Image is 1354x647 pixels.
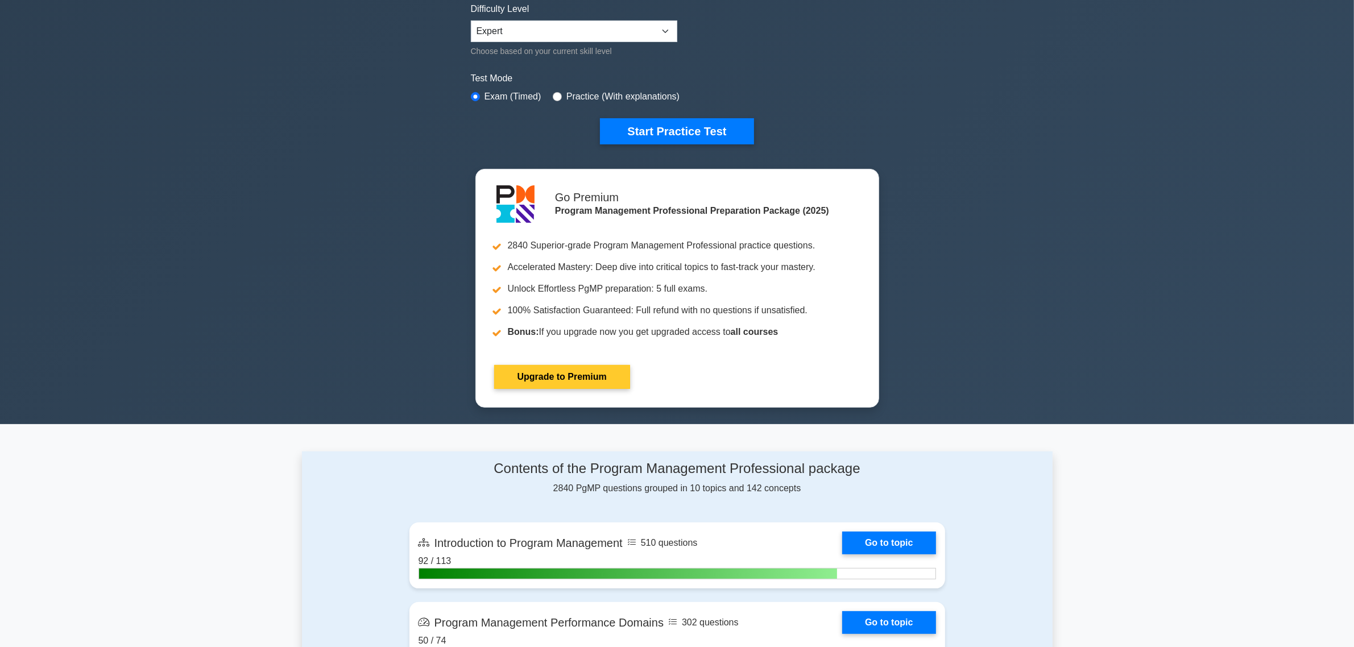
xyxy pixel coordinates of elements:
label: Practice (With explanations) [566,90,680,103]
a: Go to topic [842,532,935,554]
button: Start Practice Test [600,118,753,144]
a: Upgrade to Premium [494,365,630,389]
a: Go to topic [842,611,935,634]
h4: Contents of the Program Management Professional package [409,461,945,477]
label: Test Mode [471,72,884,85]
label: Difficulty Level [471,2,529,16]
label: Exam (Timed) [485,90,541,103]
div: 2840 PgMP questions grouped in 10 topics and 142 concepts [409,461,945,495]
div: Choose based on your current skill level [471,44,677,58]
